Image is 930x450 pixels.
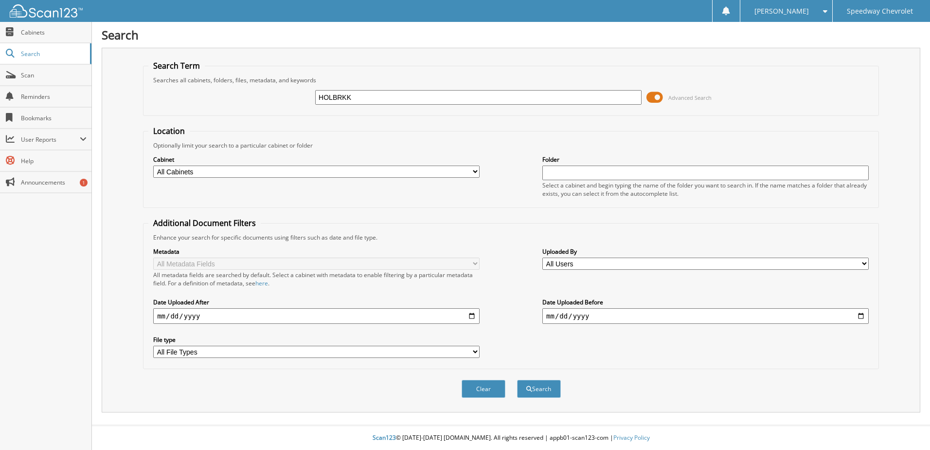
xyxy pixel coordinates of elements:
[462,380,505,398] button: Clear
[21,28,87,37] span: Cabinets
[21,157,87,165] span: Help
[21,114,87,122] span: Bookmarks
[148,233,874,242] div: Enhance your search for specific documents using filters such as date and file type.
[613,433,650,442] a: Privacy Policy
[92,426,930,450] div: © [DATE]-[DATE] [DOMAIN_NAME]. All rights reserved | appb01-scan123-com |
[542,308,869,324] input: end
[21,50,85,58] span: Search
[148,218,261,228] legend: Additional Document Filters
[542,247,869,256] label: Uploaded By
[542,181,869,198] div: Select a cabinet and begin typing the name of the folder you want to search in. If the name match...
[148,141,874,150] div: Optionally limit your search to a particular cabinet or folder
[21,135,80,144] span: User Reports
[517,380,561,398] button: Search
[148,60,205,71] legend: Search Term
[80,179,88,187] div: 1
[373,433,396,442] span: Scan123
[21,178,87,187] span: Announcements
[255,279,268,287] a: here
[21,71,87,79] span: Scan
[153,155,480,164] label: Cabinet
[847,8,913,14] span: Speedway Chevrolet
[21,93,87,101] span: Reminders
[10,4,83,18] img: scan123-logo-white.svg
[542,155,869,164] label: Folder
[148,76,874,84] div: Searches all cabinets, folders, files, metadata, and keywords
[668,94,712,101] span: Advanced Search
[153,298,480,306] label: Date Uploaded After
[153,336,480,344] label: File type
[148,126,190,136] legend: Location
[153,271,480,287] div: All metadata fields are searched by default. Select a cabinet with metadata to enable filtering b...
[754,8,809,14] span: [PERSON_NAME]
[153,247,480,256] label: Metadata
[542,298,869,306] label: Date Uploaded Before
[153,308,480,324] input: start
[102,27,920,43] h1: Search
